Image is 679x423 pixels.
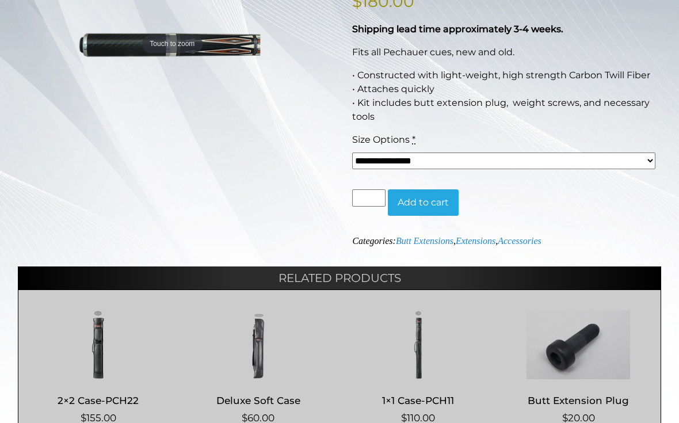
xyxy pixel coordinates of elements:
strong: Shipping lead time approximately 3-4 weeks. [352,24,563,35]
h2: 2×2 Case-PCH22 [30,390,166,411]
h2: 1×1 Case-PCH11 [350,390,486,411]
a: Extensions [456,236,495,246]
abbr: required [412,134,415,145]
img: 2x2 Case-PCH22 [30,310,166,379]
button: Add to cart [388,189,459,216]
span: Size Options [352,134,410,145]
a: Butt Extensions [396,236,453,246]
h2: Butt Extension Plug [510,390,646,411]
img: Deluxe Soft Case [190,310,326,379]
img: 1x1 Case-PCH11 [350,310,486,379]
p: Fits all Pechauer cues, new and old. [352,45,661,59]
h2: Related products [18,266,661,289]
input: Product quantity [352,189,386,207]
a: Accessories [498,236,541,246]
p: • Constructed with light-weight, high strength Carbon Twill Fiber • Attaches quickly • Kit includ... [352,68,661,124]
img: Butt Extension Plug [510,310,646,379]
h2: Deluxe Soft Case [190,390,326,411]
span: Categories: , , [352,236,541,246]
